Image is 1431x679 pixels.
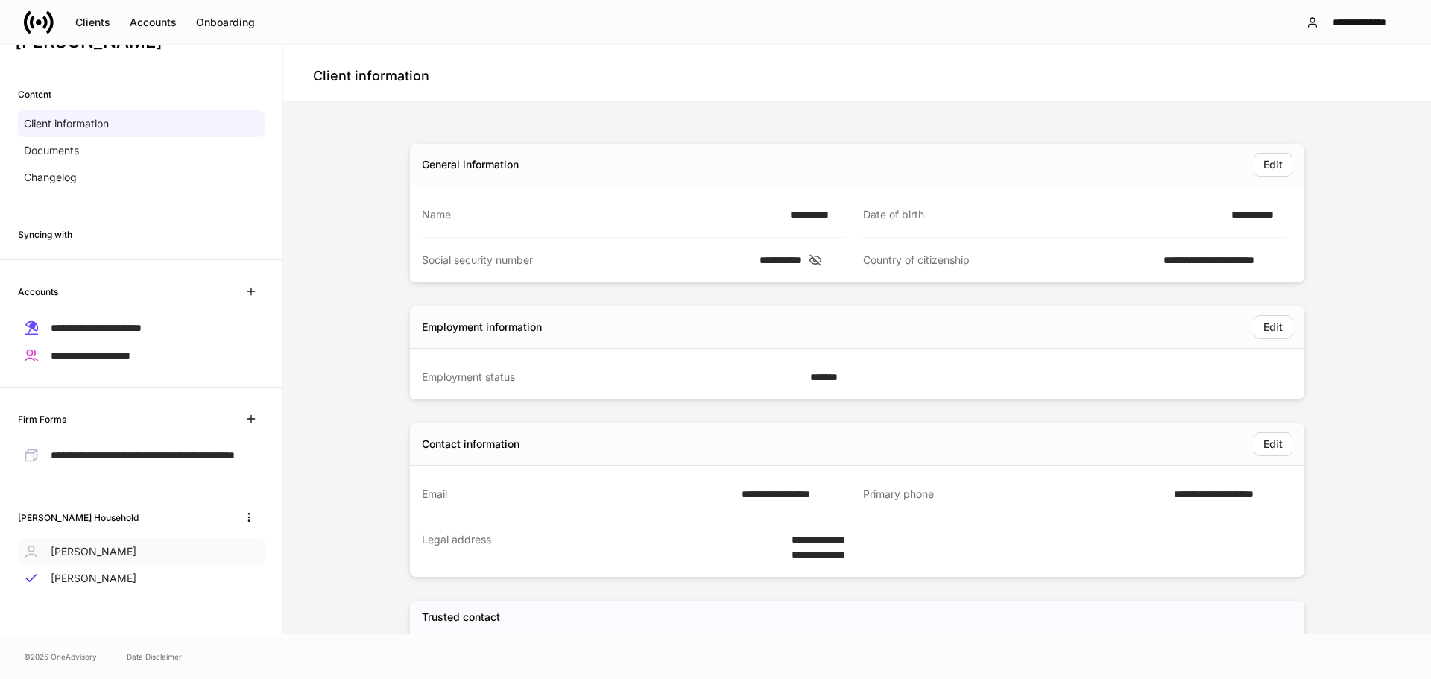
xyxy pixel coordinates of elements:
[1254,315,1292,339] button: Edit
[18,538,265,565] a: [PERSON_NAME]
[1254,153,1292,177] button: Edit
[863,253,1154,268] div: Country of citizenship
[75,17,110,28] div: Clients
[24,116,109,131] p: Client information
[313,67,429,85] h4: Client information
[66,10,120,34] button: Clients
[127,651,182,663] a: Data Disclaimer
[422,487,733,502] div: Email
[1254,432,1292,456] button: Edit
[422,157,519,172] div: General information
[186,10,265,34] button: Onboarding
[422,532,760,562] div: Legal address
[422,253,751,268] div: Social security number
[422,320,542,335] div: Employment information
[18,412,66,426] h6: Firm Forms
[422,370,801,385] div: Employment status
[18,164,265,191] a: Changelog
[863,207,1222,222] div: Date of birth
[51,544,136,559] p: [PERSON_NAME]
[18,565,265,592] a: [PERSON_NAME]
[24,143,79,158] p: Documents
[18,87,51,101] h6: Content
[422,437,519,452] div: Contact information
[120,10,186,34] button: Accounts
[130,17,177,28] div: Accounts
[18,285,58,299] h6: Accounts
[422,207,781,222] div: Name
[422,610,500,625] h5: Trusted contact
[1263,160,1283,170] div: Edit
[18,110,265,137] a: Client information
[1263,322,1283,332] div: Edit
[18,511,139,525] h6: [PERSON_NAME] Household
[863,487,1165,502] div: Primary phone
[1263,439,1283,449] div: Edit
[24,170,77,185] p: Changelog
[18,227,72,241] h6: Syncing with
[196,17,255,28] div: Onboarding
[18,137,265,164] a: Documents
[51,571,136,586] p: [PERSON_NAME]
[24,651,97,663] span: © 2025 OneAdvisory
